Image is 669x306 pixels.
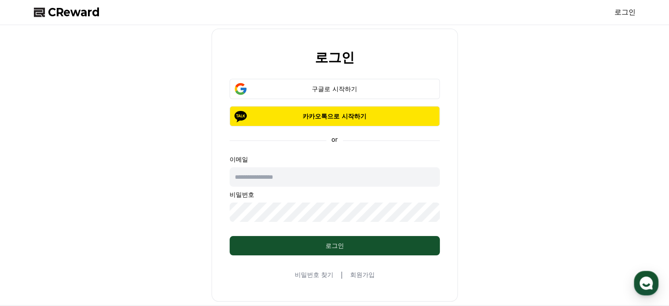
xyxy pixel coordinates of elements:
button: 로그인 [230,236,440,255]
a: 로그인 [614,7,636,18]
button: 구글로 시작하기 [230,79,440,99]
h2: 로그인 [315,50,355,65]
span: CReward [48,5,100,19]
button: 카카오톡으로 시작하기 [230,106,440,126]
a: 비밀번호 찾기 [295,270,333,279]
span: 대화 [80,247,91,254]
p: or [326,135,343,144]
span: | [340,269,343,280]
span: 설정 [136,246,146,253]
div: 로그인 [247,241,422,250]
a: 대화 [58,233,113,255]
a: 홈 [3,233,58,255]
p: 이메일 [230,155,440,164]
a: 설정 [113,233,169,255]
div: 구글로 시작하기 [242,85,427,93]
span: 홈 [28,246,33,253]
a: CReward [34,5,100,19]
p: 비밀번호 [230,190,440,199]
a: 회원가입 [350,270,374,279]
p: 카카오톡으로 시작하기 [242,112,427,121]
